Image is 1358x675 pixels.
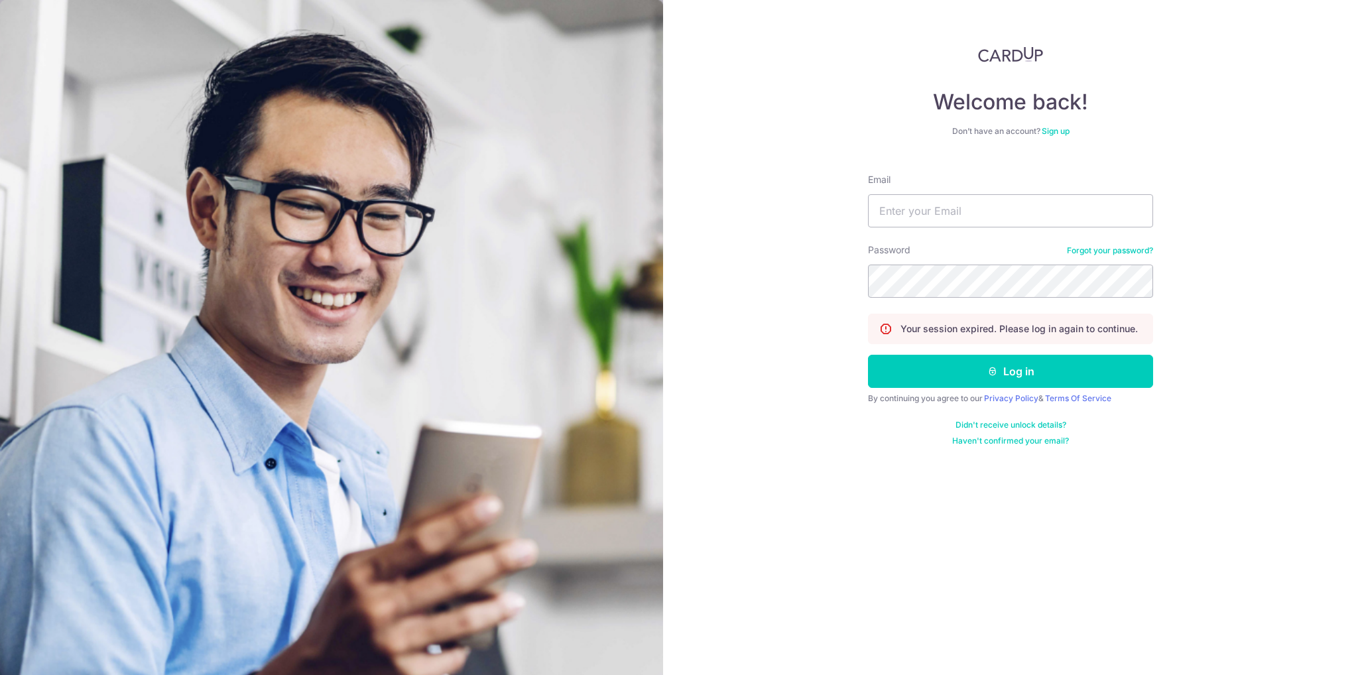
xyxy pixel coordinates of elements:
input: Enter your Email [868,194,1153,227]
p: Your session expired. Please log in again to continue. [900,322,1138,336]
a: Terms Of Service [1045,393,1111,403]
button: Log in [868,355,1153,388]
div: Don’t have an account? [868,126,1153,137]
a: Privacy Policy [984,393,1038,403]
img: CardUp Logo [978,46,1043,62]
a: Haven't confirmed your email? [952,436,1069,446]
a: Forgot your password? [1067,245,1153,256]
label: Email [868,173,891,186]
h4: Welcome back! [868,89,1153,115]
div: By continuing you agree to our & [868,393,1153,404]
label: Password [868,243,910,257]
a: Didn't receive unlock details? [956,420,1066,430]
a: Sign up [1042,126,1070,136]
